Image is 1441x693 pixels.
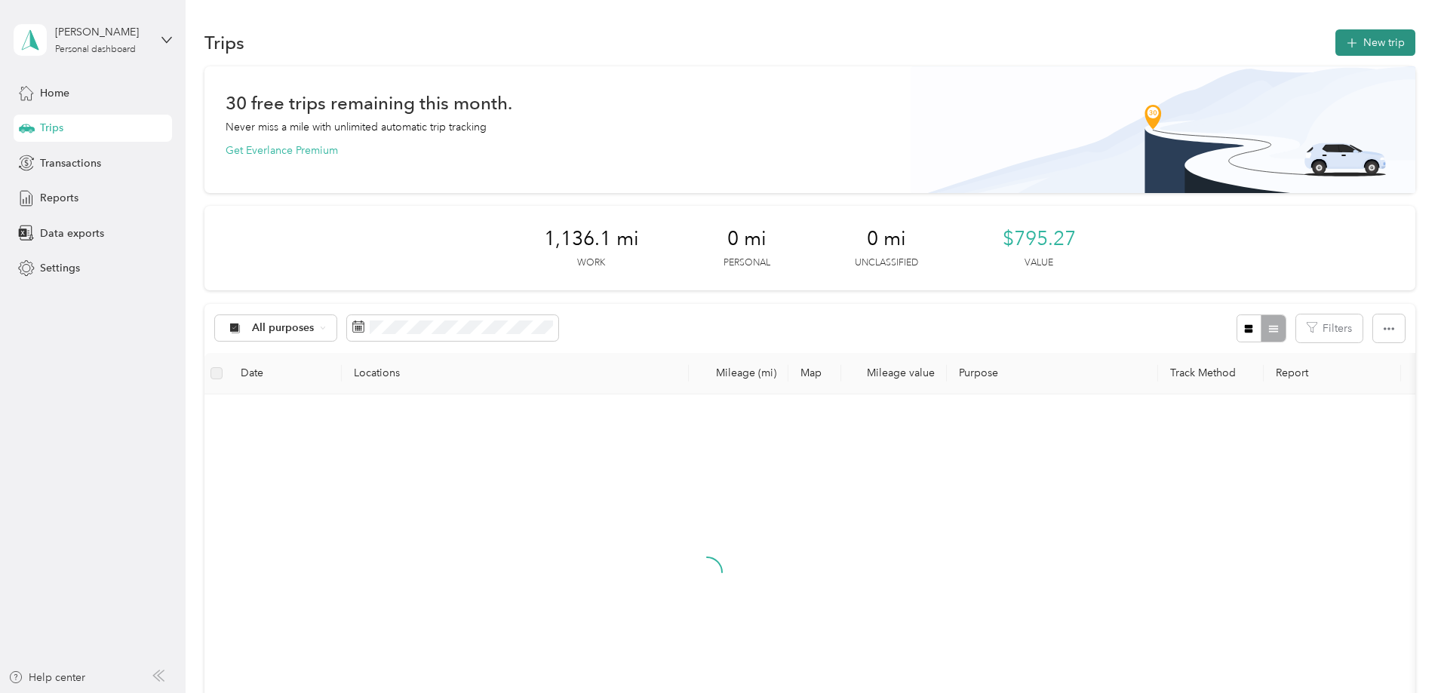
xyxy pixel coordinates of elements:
[1003,227,1076,251] span: $795.27
[544,227,639,251] span: 1,136.1 mi
[342,353,689,394] th: Locations
[1025,256,1053,270] p: Value
[1264,353,1401,394] th: Report
[855,256,918,270] p: Unclassified
[226,95,512,111] h1: 30 free trips remaining this month.
[40,260,80,276] span: Settings
[40,190,78,206] span: Reports
[8,670,85,685] button: Help center
[204,35,244,51] h1: Trips
[40,225,104,241] span: Data exports
[1296,314,1363,342] button: Filters
[841,353,947,394] th: Mileage value
[1357,609,1441,693] iframe: Everlance-gr Chat Button Frame
[40,120,63,136] span: Trips
[1158,353,1264,394] th: Track Method
[727,227,767,251] span: 0 mi
[229,353,342,394] th: Date
[911,66,1415,193] img: Banner
[55,24,149,40] div: [PERSON_NAME]
[947,353,1158,394] th: Purpose
[689,353,788,394] th: Mileage (mi)
[867,227,906,251] span: 0 mi
[55,45,136,54] div: Personal dashboard
[724,256,770,270] p: Personal
[788,353,841,394] th: Map
[40,85,69,101] span: Home
[226,143,338,158] button: Get Everlance Premium
[577,256,605,270] p: Work
[1335,29,1415,56] button: New trip
[226,119,487,135] p: Never miss a mile with unlimited automatic trip tracking
[252,323,315,333] span: All purposes
[40,155,101,171] span: Transactions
